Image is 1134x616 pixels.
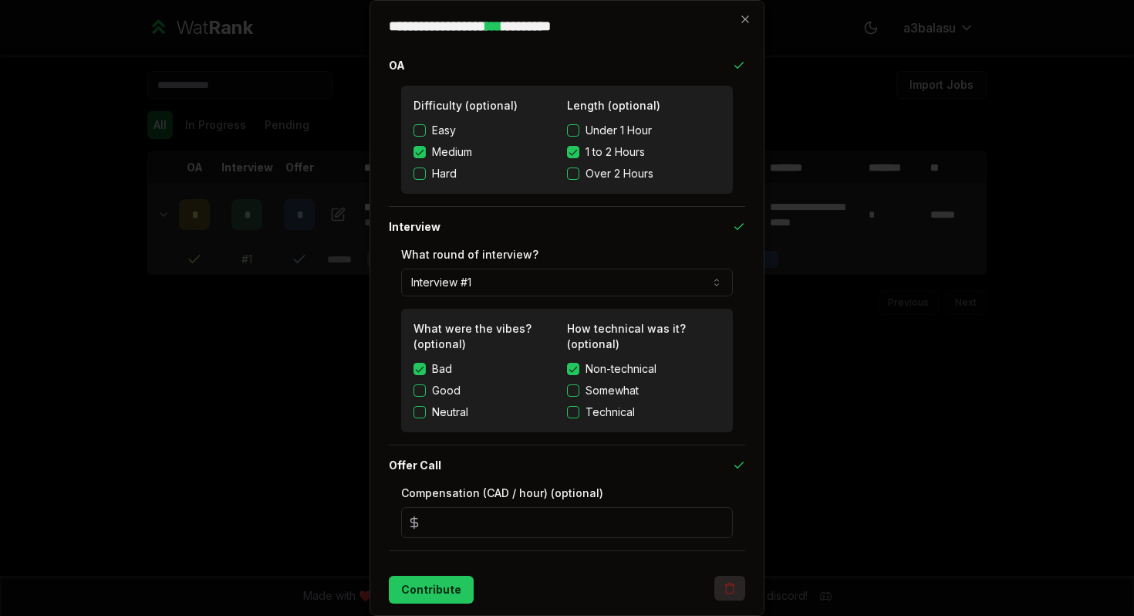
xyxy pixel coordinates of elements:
div: Interview [389,247,745,445]
button: Somewhat [567,384,579,397]
span: Medium [432,144,472,160]
button: Hard [413,168,426,180]
label: Bad [432,361,452,377]
label: Length (optional) [567,99,660,112]
button: Offer Call [389,445,745,486]
button: Over 2 Hours [567,168,579,180]
span: Over 2 Hours [586,166,653,181]
button: Non-technical [567,363,579,375]
span: Easy [432,123,456,138]
div: OA [389,86,745,206]
div: Offer Call [389,486,745,550]
button: 1 to 2 Hours [567,146,579,158]
span: Under 1 Hour [586,123,652,138]
button: Interview [389,207,745,247]
span: Non-technical [586,361,656,377]
button: OA [389,46,745,86]
label: Compensation (CAD / hour) (optional) [401,486,603,499]
button: Easy [413,124,426,137]
span: 1 to 2 Hours [586,144,645,160]
button: Contribute [389,576,474,604]
span: Hard [432,166,457,181]
button: Under 1 Hour [567,124,579,137]
label: Difficulty (optional) [413,99,518,112]
span: Technical [586,404,635,420]
label: What were the vibes? (optional) [413,322,532,350]
label: What round of interview? [401,248,538,261]
label: Good [432,383,461,398]
label: How technical was it? (optional) [567,322,686,350]
label: Neutral [432,404,468,420]
button: Technical [567,406,579,418]
button: Medium [413,146,426,158]
span: Somewhat [586,383,639,398]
